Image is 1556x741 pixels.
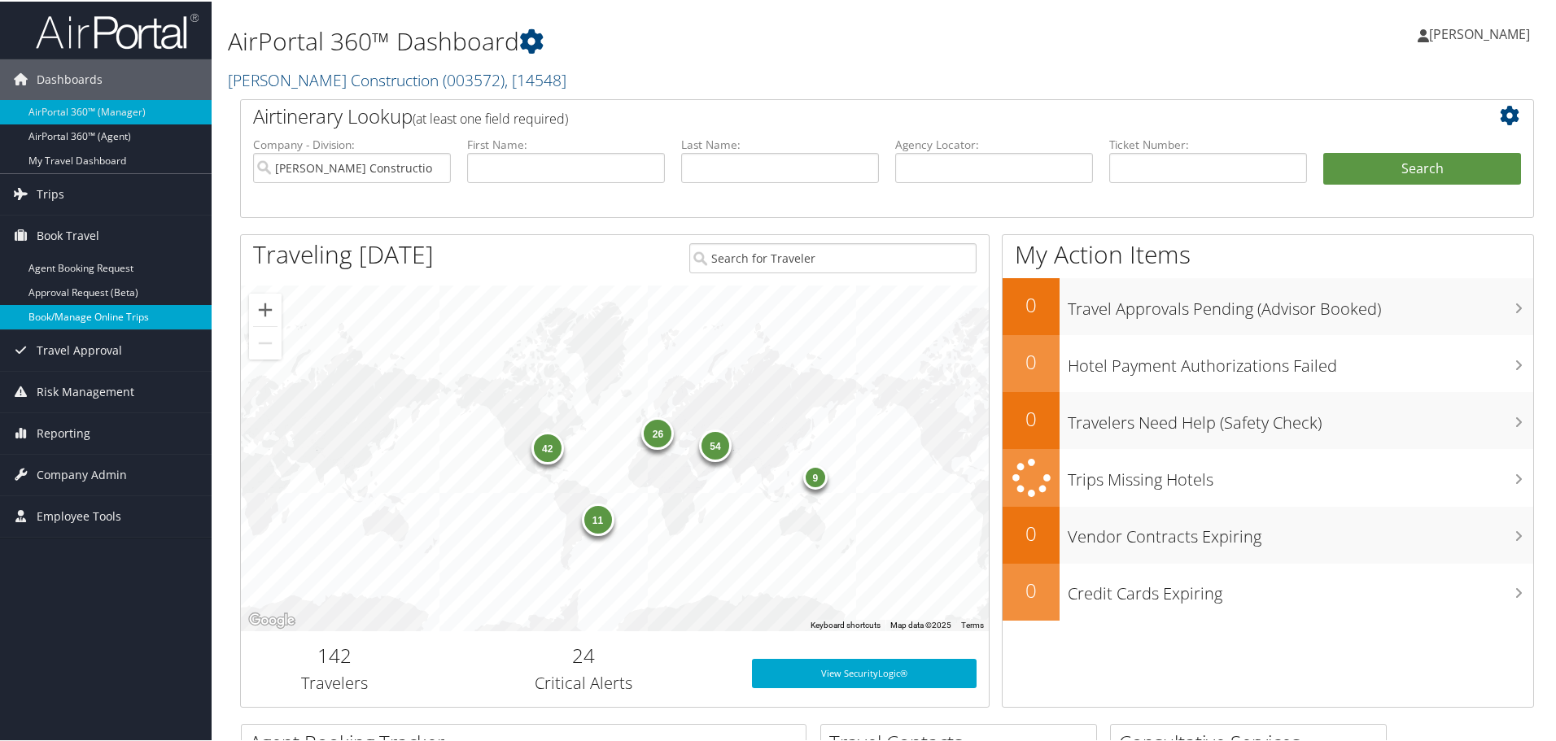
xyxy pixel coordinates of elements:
div: 42 [531,430,563,463]
div: 26 [641,416,674,448]
label: Last Name: [681,135,879,151]
label: Agency Locator: [895,135,1093,151]
a: 0Credit Cards Expiring [1003,562,1533,619]
a: 0Travel Approvals Pending (Advisor Booked) [1003,277,1533,333]
div: 9 [803,463,828,487]
h3: Trips Missing Hotels [1068,459,1533,490]
a: 0Hotel Payment Authorizations Failed [1003,333,1533,390]
h3: Credit Cards Expiring [1068,573,1533,604]
div: 54 [699,427,732,460]
h2: 0 [1003,347,1060,374]
h2: 0 [1003,403,1060,431]
a: View SecurityLogic® [752,657,977,687]
h1: AirPortal 360™ Dashboard [228,23,1107,57]
span: Book Travel [37,214,99,255]
label: Company - Division: [253,135,451,151]
a: 0Travelers Need Help (Safety Check) [1003,390,1533,447]
span: ( 003572 ) [443,68,505,89]
span: Company Admin [37,453,127,494]
button: Zoom out [249,325,282,358]
img: Google [245,608,299,630]
a: Trips Missing Hotels [1003,447,1533,505]
span: Map data ©2025 [890,619,951,628]
span: Trips [37,172,64,213]
a: [PERSON_NAME] Construction [228,68,566,89]
h1: My Action Items [1003,236,1533,270]
span: Risk Management [37,370,134,411]
h2: 0 [1003,518,1060,546]
h3: Vendor Contracts Expiring [1068,516,1533,547]
span: Reporting [37,412,90,452]
span: , [ 14548 ] [505,68,566,89]
h3: Travelers Need Help (Safety Check) [1068,402,1533,433]
h3: Critical Alerts [440,670,728,693]
h2: Airtinerary Lookup [253,101,1414,129]
h2: 0 [1003,575,1060,603]
label: Ticket Number: [1109,135,1307,151]
h3: Travelers [253,670,416,693]
span: (at least one field required) [413,108,568,126]
a: [PERSON_NAME] [1418,8,1546,57]
img: airportal-logo.png [36,11,199,49]
a: Open this area in Google Maps (opens a new window) [245,608,299,630]
span: Employee Tools [37,495,121,535]
h2: 24 [440,640,728,668]
a: Terms (opens in new tab) [961,619,984,628]
h2: 142 [253,640,416,668]
span: Travel Approval [37,329,122,369]
h1: Traveling [DATE] [253,236,434,270]
button: Keyboard shortcuts [811,618,881,630]
button: Search [1323,151,1521,184]
span: [PERSON_NAME] [1429,24,1530,41]
div: 11 [581,502,614,534]
h2: 0 [1003,290,1060,317]
button: Zoom in [249,292,282,325]
a: 0Vendor Contracts Expiring [1003,505,1533,562]
span: Dashboards [37,58,103,98]
h3: Hotel Payment Authorizations Failed [1068,345,1533,376]
input: Search for Traveler [689,242,977,272]
h3: Travel Approvals Pending (Advisor Booked) [1068,288,1533,319]
label: First Name: [467,135,665,151]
